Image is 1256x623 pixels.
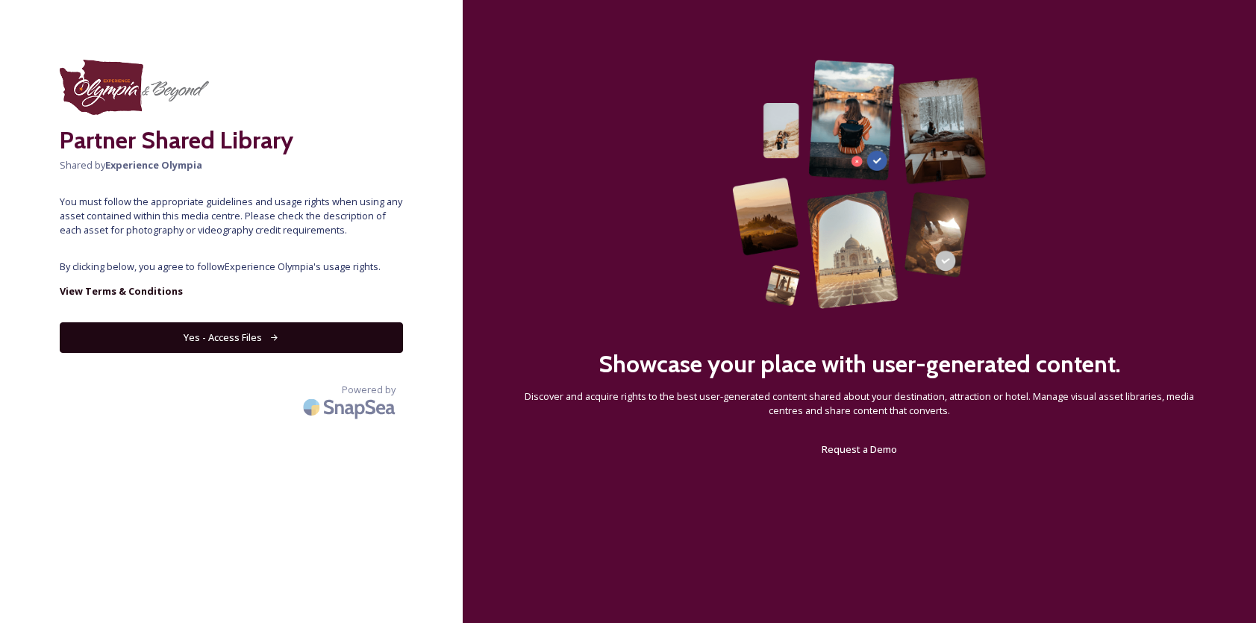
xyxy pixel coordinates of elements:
[60,60,209,115] img: download.png
[60,260,403,274] span: By clicking below, you agree to follow Experience Olympia 's usage rights.
[60,322,403,353] button: Yes - Access Files
[342,383,396,397] span: Powered by
[299,389,403,425] img: SnapSea Logo
[822,440,897,458] a: Request a Demo
[60,282,403,300] a: View Terms & Conditions
[60,195,403,238] span: You must follow the appropriate guidelines and usage rights when using any asset contained within...
[105,158,202,172] strong: Experience Olympia
[60,284,183,298] strong: View Terms & Conditions
[60,158,403,172] span: Shared by
[522,389,1196,418] span: Discover and acquire rights to the best user-generated content shared about your destination, att...
[732,60,987,309] img: 63b42ca75bacad526042e722_Group%20154-p-800.png
[60,122,403,158] h2: Partner Shared Library
[822,442,897,456] span: Request a Demo
[599,346,1121,382] h2: Showcase your place with user-generated content.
